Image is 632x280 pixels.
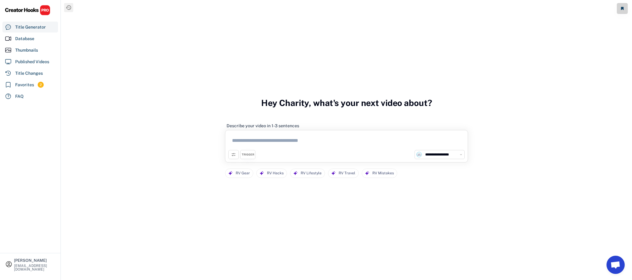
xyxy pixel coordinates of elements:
[15,36,34,42] div: Database
[15,24,46,30] div: Title Generator
[267,169,284,178] div: RV Hacks
[606,256,625,274] a: Open chat
[14,264,55,271] div: [EMAIL_ADDRESS][DOMAIN_NAME]
[5,5,50,15] img: CHPRO%20Logo.svg
[416,152,422,157] img: unnamed.jpg
[261,91,432,114] h3: Hey Charity, what's your next video about?
[14,258,55,262] div: [PERSON_NAME]
[38,82,44,87] div: 2
[15,70,43,77] div: Title Changes
[15,59,49,65] div: Published Videos
[227,123,299,128] div: Describe your video in 1-3 sentences
[236,169,250,178] div: RV Gear
[15,82,34,88] div: Favorites
[301,169,322,178] div: RV Lifestyle
[15,93,24,100] div: FAQ
[15,47,38,53] div: Thumbnails
[372,169,394,178] div: RV Mistakes
[339,169,355,178] div: RV Travel
[242,153,254,157] div: TRIGGER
